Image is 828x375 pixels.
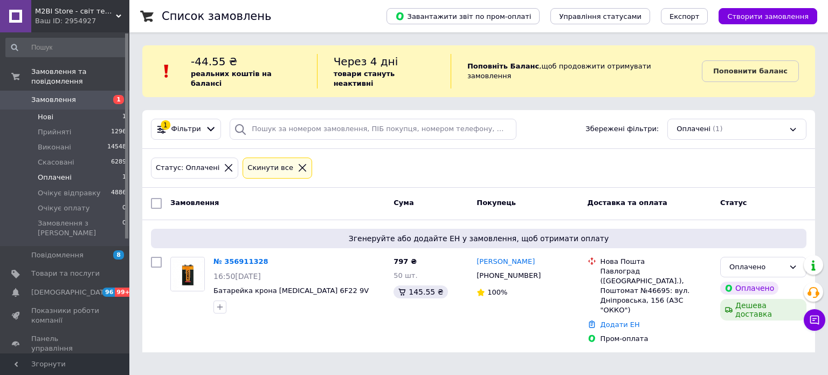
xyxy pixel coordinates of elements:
[213,272,261,281] span: 16:50[DATE]
[38,188,101,198] span: Очікує відправку
[38,127,71,137] span: Прийняті
[170,199,219,207] span: Замовлення
[31,306,100,325] span: Показники роботи компанії
[122,219,126,238] span: 0
[161,120,170,130] div: 1
[171,124,201,134] span: Фільтри
[111,188,126,198] span: 4886
[601,267,712,316] div: Павлоград ([GEOGRAPHIC_DATA].), Поштомат №46695: вул. Дніпровська, 156 (АЗС "ОККО")
[38,219,122,238] span: Замовлення з [PERSON_NAME]
[31,269,100,278] span: Товари та послуги
[155,233,802,244] span: Згенеруйте або додайте ЕН у замовлення, щоб отримати оплату
[334,70,395,87] b: товари стануть неактивні
[38,158,74,167] span: Скасовані
[451,54,702,88] div: , щоб продовжити отримувати замовлення
[162,10,271,23] h1: Список замовлень
[719,8,817,24] button: Створити замовлення
[713,125,722,133] span: (1)
[394,271,417,279] span: 50 шт.
[122,173,126,182] span: 1
[670,12,700,21] span: Експорт
[708,12,817,20] a: Створити замовлення
[387,8,540,24] button: Завантажити звіт по пром-оплаті
[38,142,71,152] span: Виконані
[477,257,535,267] a: [PERSON_NAME]
[804,309,825,331] button: Чат з покупцем
[559,12,641,21] span: Управління статусами
[102,288,115,297] span: 96
[230,119,516,140] input: Пошук за номером замовлення, ПІБ покупця, номером телефону, Email, номером накладної
[122,203,126,213] span: 0
[713,67,788,75] b: Поповнити баланс
[35,6,116,16] span: M2BI Store - світ техніки та аксесуарів
[31,334,100,353] span: Панель управління
[588,199,667,207] span: Доставка та оплата
[394,257,417,265] span: 797 ₴
[467,62,539,70] b: Поповніть Баланс
[158,63,175,79] img: :exclamation:
[601,334,712,344] div: Пром-оплата
[550,8,650,24] button: Управління статусами
[38,173,72,182] span: Оплачені
[111,158,126,167] span: 6289
[115,288,133,297] span: 99+
[154,162,222,174] div: Статус: Оплачені
[213,257,268,265] a: № 356911328
[31,250,84,260] span: Повідомлення
[720,299,806,321] div: Дешева доставка
[31,95,76,105] span: Замовлення
[113,250,124,260] span: 8
[394,199,413,207] span: Cума
[35,16,129,26] div: Ваш ID: 2954927
[38,203,89,213] span: Очікує оплату
[720,199,747,207] span: Статус
[107,142,126,152] span: 14548
[702,60,799,82] a: Поповнити баланс
[727,12,809,21] span: Створити замовлення
[395,11,531,21] span: Завантажити звіт по пром-оплаті
[601,257,712,267] div: Нова Пошта
[677,124,710,134] span: Оплачені
[122,112,126,122] span: 1
[5,38,127,57] input: Пошук
[477,199,516,207] span: Покупець
[170,257,205,291] a: Фото товару
[729,262,784,273] div: Оплачено
[38,112,53,122] span: Нові
[111,127,126,137] span: 1296
[245,162,295,174] div: Cкинути все
[487,288,507,296] span: 100%
[213,287,369,295] a: Батарейка крона [MEDICAL_DATA] 6F22 9V
[394,285,447,298] div: 145.55 ₴
[334,55,398,68] span: Через 4 дні
[171,257,204,291] img: Фото товару
[191,70,272,87] b: реальних коштів на балансі
[474,269,543,283] div: [PHONE_NUMBER]
[191,55,237,68] span: -44.55 ₴
[720,282,778,295] div: Оплачено
[31,288,111,297] span: [DEMOGRAPHIC_DATA]
[661,8,708,24] button: Експорт
[585,124,659,134] span: Збережені фільтри:
[113,95,124,104] span: 1
[601,321,640,329] a: Додати ЕН
[31,67,129,86] span: Замовлення та повідомлення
